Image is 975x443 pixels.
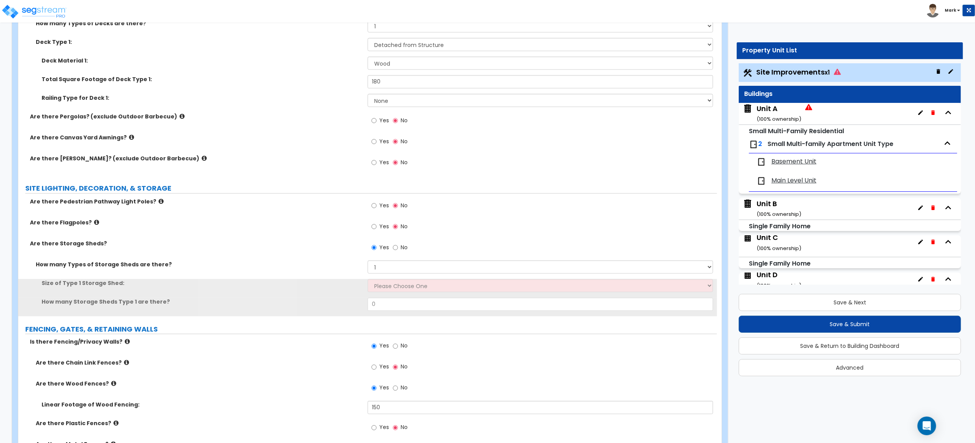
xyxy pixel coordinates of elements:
i: click for more info! [202,155,207,161]
i: click for more info! [111,381,116,387]
img: logo_pro_r.png [1,4,67,19]
label: FENCING, GATES, & RETAINING WALLS [25,324,717,334]
span: Yes [379,222,389,230]
input: No [393,384,398,393]
div: Open Intercom Messenger [917,417,936,435]
label: Are there Storage Sheds? [30,240,362,247]
div: Buildings [745,90,955,99]
input: Yes [372,424,377,432]
input: No [393,342,398,351]
div: Unit D [757,270,801,290]
div: Unit A [757,104,801,123]
input: Yes [372,222,377,231]
input: Yes [372,202,377,210]
img: building.svg [743,270,753,280]
img: door.png [749,140,758,149]
label: Are there [PERSON_NAME]? (exclude Outdoor Barbecue) [30,155,362,162]
label: Are there Flagpoles? [30,219,362,226]
span: No [401,384,408,392]
span: Small Multi-family Apartment Unit Type [767,139,893,148]
label: Size of Type 1 Storage Shed: [42,279,362,287]
span: Basement Unit [771,157,816,166]
label: Deck Type 1: [36,38,362,46]
span: Unit B [743,199,801,219]
label: Are there Chain Link Fences? [36,359,362,367]
span: No [401,342,408,350]
span: 2 [758,139,762,148]
input: No [393,137,398,146]
input: No [393,116,398,125]
span: Unit C [743,233,801,252]
label: Are there Plastic Fences? [36,420,362,427]
input: Yes [372,116,377,125]
button: Save & Submit [739,316,961,333]
div: Unit B [757,199,801,219]
small: ( 100 % ownership) [757,282,801,289]
span: Site Improvements [757,67,841,77]
label: Are there Pergolas? (exclude Outdoor Barbecue) [30,113,362,120]
span: Main Level Unit [771,176,816,185]
span: Yes [379,243,389,251]
span: Yes [379,384,389,392]
small: Small Multi-Family Residential [749,127,844,136]
span: Yes [379,116,389,124]
label: Are there Pedestrian Pathway Light Poles? [30,198,362,205]
b: Mark [945,7,956,13]
img: Construction.png [743,68,753,78]
span: No [401,424,408,431]
i: click for more info! [180,113,185,119]
span: Yes [379,363,389,371]
label: Are there Wood Fences? [36,380,362,388]
span: No [401,137,408,145]
label: Total Square Footage of Deck Type 1: [42,75,362,83]
i: click for more info! [124,360,129,366]
small: ( 100 % ownership) [757,210,801,218]
span: No [401,243,408,251]
span: Yes [379,158,389,166]
label: Are there Canvas Yard Awnings? [30,134,362,141]
i: click for more info! [159,198,164,204]
span: Yes [379,342,389,350]
span: No [401,222,408,230]
small: x1 [825,68,830,76]
label: Railing Type for Deck 1: [42,94,362,102]
input: Yes [372,363,377,372]
i: click for more info! [94,219,99,225]
label: SITE LIGHTING, DECORATION, & STORAGE [25,183,717,193]
input: No [393,424,398,432]
span: Yes [379,202,389,209]
img: door.png [757,176,766,186]
button: Advanced [739,359,961,376]
i: click for more info! [113,420,119,426]
input: Yes [372,158,377,167]
input: No [393,243,398,252]
label: Deck Material 1: [42,57,362,64]
input: Yes [372,342,377,351]
label: Is there Fencing/Privacy Walls? [30,338,362,346]
small: ( 100 % ownership) [757,115,801,123]
button: Save & Next [739,294,961,311]
small: ( 100 % ownership) [757,245,801,252]
span: No [401,202,408,209]
span: No [401,363,408,371]
input: No [393,158,398,167]
span: No [401,158,408,166]
img: avatar.png [926,4,940,17]
i: click for more info! [129,134,134,140]
i: click for more info! [125,339,130,345]
span: Unit D [743,270,801,290]
span: Yes [379,137,389,145]
label: Linear Footage of Wood Fencing: [42,401,362,409]
small: Single Family Home [749,222,811,231]
input: No [393,222,398,231]
button: Save & Return to Building Dashboard [739,337,961,354]
input: Yes [372,137,377,146]
label: How many Types of Decks are there? [36,19,362,27]
label: How many Storage Sheds Type 1 are there? [42,298,362,306]
img: door.png [757,157,766,167]
input: Yes [372,243,377,252]
div: Property Unit List [743,46,957,55]
div: Unit C [757,233,801,252]
span: No [401,116,408,124]
span: Yes [379,424,389,431]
